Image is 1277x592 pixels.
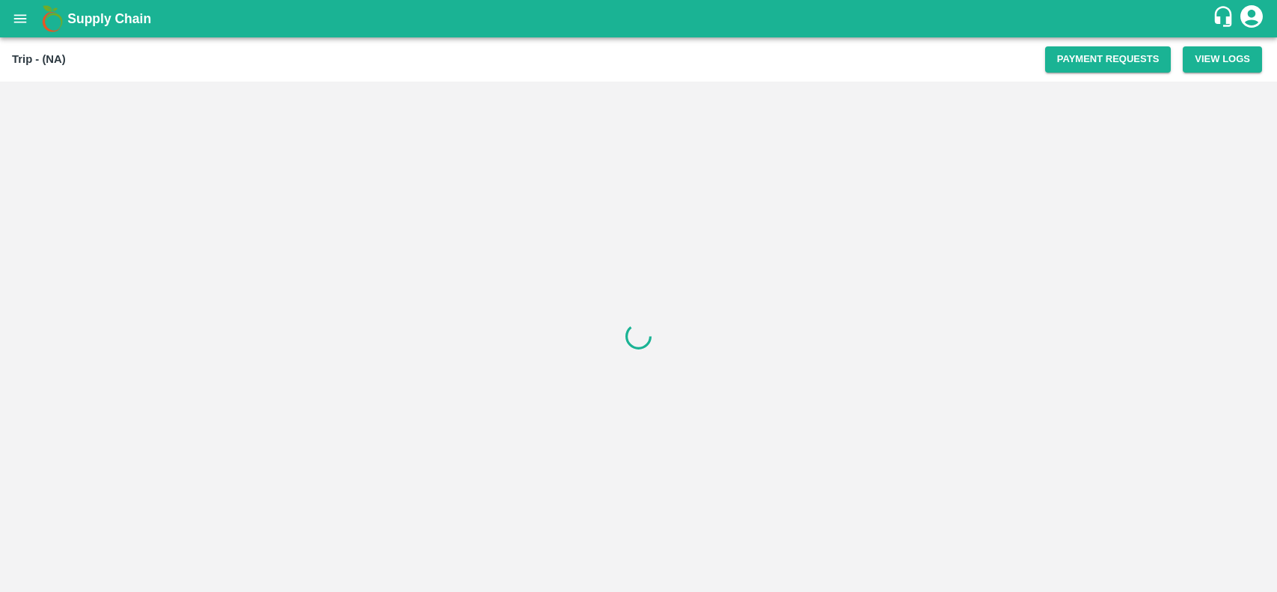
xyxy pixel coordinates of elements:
[67,11,151,26] b: Supply Chain
[1045,46,1172,73] button: Payment Requests
[1183,46,1262,73] button: View Logs
[1238,3,1265,34] div: account of current user
[1212,5,1238,32] div: customer-support
[37,4,67,34] img: logo
[67,8,1212,29] a: Supply Chain
[12,53,66,65] b: Trip - (NA)
[3,1,37,36] button: open drawer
